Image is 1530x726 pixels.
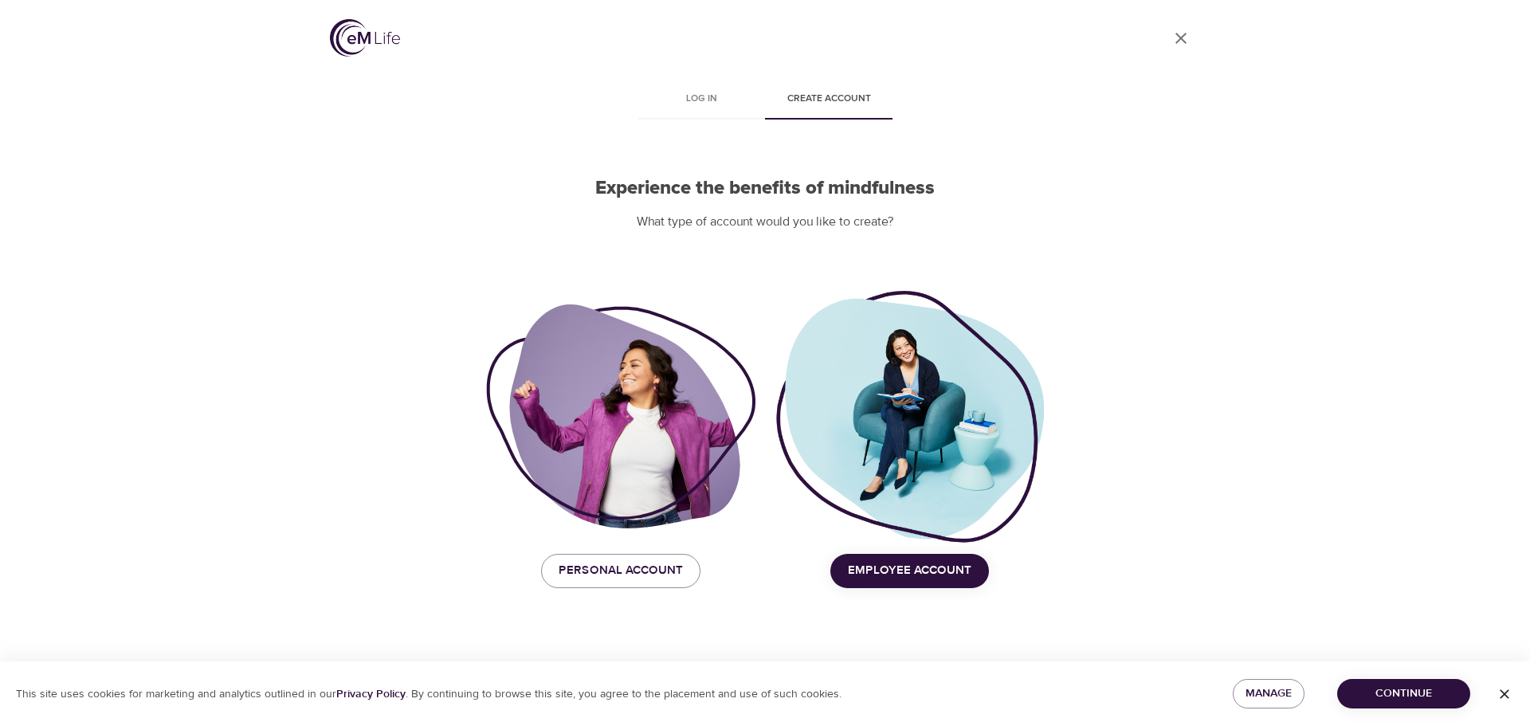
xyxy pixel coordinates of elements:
[1350,684,1457,704] span: Continue
[775,91,883,108] span: Create account
[336,687,406,701] a: Privacy Policy
[486,213,1044,231] p: What type of account would you like to create?
[830,554,989,587] button: Employee Account
[1162,19,1200,57] a: close
[1246,684,1292,704] span: Manage
[647,91,755,108] span: Log in
[1337,679,1470,708] button: Continue
[1233,679,1304,708] button: Manage
[541,554,700,587] button: Personal Account
[330,19,400,57] img: logo
[486,177,1044,200] h2: Experience the benefits of mindfulness
[848,560,971,581] span: Employee Account
[559,560,683,581] span: Personal Account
